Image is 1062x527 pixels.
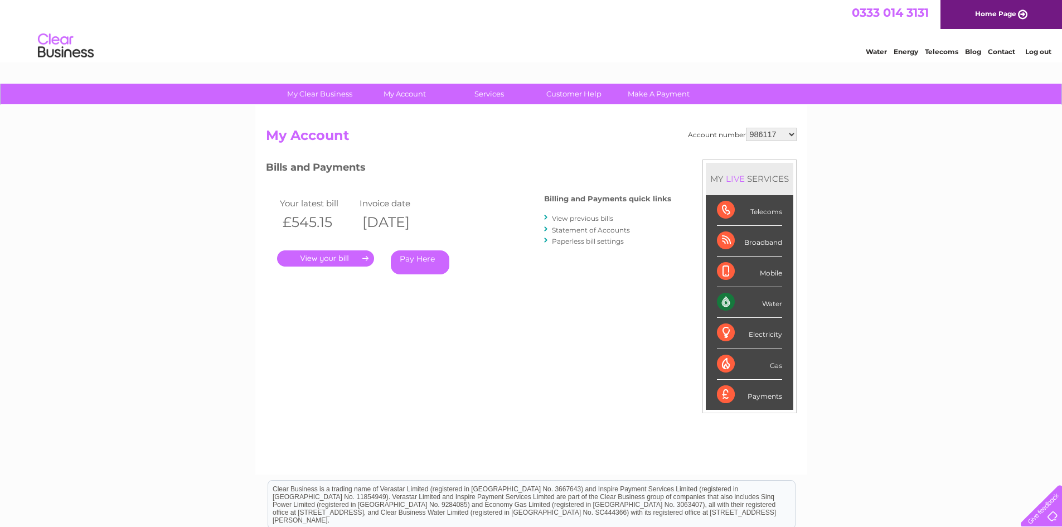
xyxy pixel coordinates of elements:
[357,211,437,234] th: [DATE]
[717,287,782,318] div: Water
[613,84,705,104] a: Make A Payment
[717,349,782,380] div: Gas
[266,128,797,149] h2: My Account
[544,195,671,203] h4: Billing and Payments quick links
[706,163,793,195] div: MY SERVICES
[358,84,450,104] a: My Account
[552,214,613,223] a: View previous bills
[852,6,929,20] a: 0333 014 3131
[266,159,671,179] h3: Bills and Payments
[894,47,918,56] a: Energy
[724,173,747,184] div: LIVE
[1025,47,1051,56] a: Log out
[391,250,449,274] a: Pay Here
[688,128,797,141] div: Account number
[552,237,624,245] a: Paperless bill settings
[277,211,357,234] th: £545.15
[925,47,958,56] a: Telecoms
[717,226,782,257] div: Broadband
[268,6,795,54] div: Clear Business is a trading name of Verastar Limited (registered in [GEOGRAPHIC_DATA] No. 3667643...
[717,318,782,349] div: Electricity
[866,47,887,56] a: Water
[965,47,981,56] a: Blog
[277,196,357,211] td: Your latest bill
[717,195,782,226] div: Telecoms
[988,47,1015,56] a: Contact
[277,250,374,267] a: .
[717,380,782,410] div: Payments
[552,226,630,234] a: Statement of Accounts
[37,29,94,63] img: logo.png
[357,196,437,211] td: Invoice date
[274,84,366,104] a: My Clear Business
[528,84,620,104] a: Customer Help
[443,84,535,104] a: Services
[717,257,782,287] div: Mobile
